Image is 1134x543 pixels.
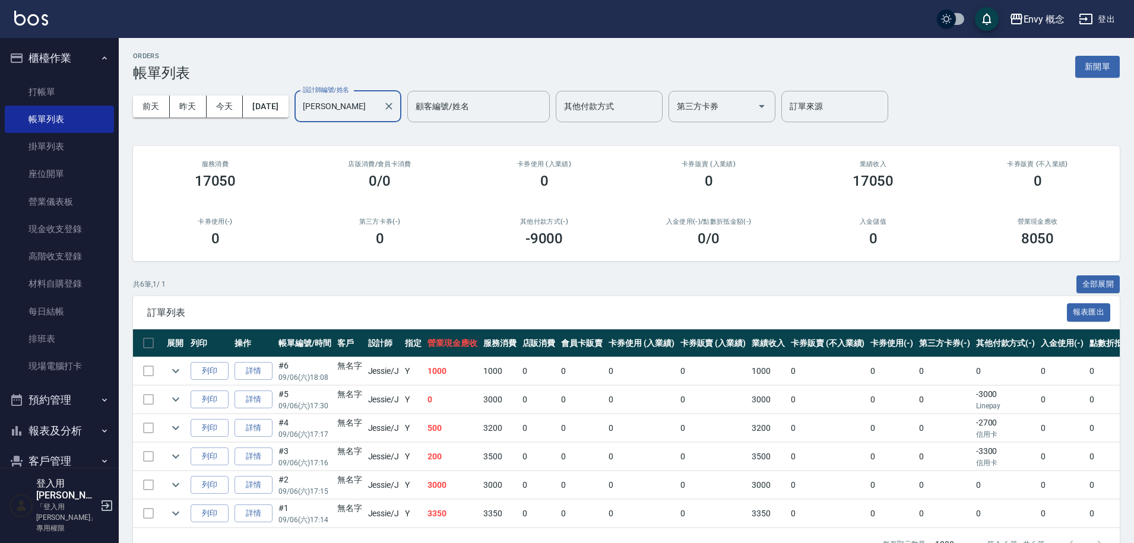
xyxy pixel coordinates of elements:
[147,160,283,168] h3: 服務消費
[14,11,48,26] img: Logo
[195,173,236,189] h3: 17050
[520,414,559,442] td: 0
[520,357,559,385] td: 0
[1034,173,1042,189] h3: 0
[677,329,749,357] th: 卡券販賣 (入業績)
[1038,329,1087,357] th: 入金使用(-)
[916,471,973,499] td: 0
[867,414,916,442] td: 0
[381,98,397,115] button: Clear
[1075,61,1120,72] a: 新開單
[975,7,999,31] button: save
[211,230,220,247] h3: 0
[788,329,867,357] th: 卡券販賣 (不入業績)
[973,414,1038,442] td: -2700
[278,401,331,411] p: 09/06 (六) 17:30
[278,458,331,468] p: 09/06 (六) 17:16
[788,414,867,442] td: 0
[402,329,425,357] th: 指定
[677,443,749,471] td: 0
[365,471,403,499] td: Jessie /J
[425,329,480,357] th: 營業現金應收
[275,500,334,528] td: #1
[337,360,362,372] div: 無名字
[677,500,749,528] td: 0
[749,357,788,385] td: 1000
[558,329,606,357] th: 會員卡販賣
[525,230,563,247] h3: -9000
[1067,306,1111,317] a: 報表匯出
[5,325,114,353] a: 排班表
[5,106,114,133] a: 帳單列表
[207,96,243,118] button: 今天
[402,471,425,499] td: Y
[5,43,114,74] button: 櫃檯作業
[606,329,677,357] th: 卡券使用 (入業績)
[788,443,867,471] td: 0
[1038,500,1087,528] td: 0
[365,500,403,528] td: Jessie /J
[480,386,520,414] td: 3000
[520,443,559,471] td: 0
[749,329,788,357] th: 業績收入
[916,386,973,414] td: 0
[606,471,677,499] td: 0
[167,447,185,465] button: expand row
[147,307,1067,319] span: 訂單列表
[749,471,788,499] td: 3000
[402,386,425,414] td: Y
[191,390,229,409] button: 列印
[1005,7,1070,31] button: Envy 概念
[788,386,867,414] td: 0
[916,357,973,385] td: 0
[5,298,114,325] a: 每日結帳
[170,96,207,118] button: 昨天
[1024,12,1065,27] div: Envy 概念
[788,471,867,499] td: 0
[641,160,777,168] h2: 卡券販賣 (入業績)
[275,414,334,442] td: #4
[425,471,480,499] td: 3000
[540,173,549,189] h3: 0
[749,414,788,442] td: 3200
[191,476,229,494] button: 列印
[970,160,1106,168] h2: 卡券販賣 (不入業績)
[867,386,916,414] td: 0
[191,362,229,380] button: 列印
[480,329,520,357] th: 服務消費
[480,357,520,385] td: 1000
[232,329,275,357] th: 操作
[788,357,867,385] td: 0
[606,443,677,471] td: 0
[402,357,425,385] td: Y
[973,329,1038,357] th: 其他付款方式(-)
[606,414,677,442] td: 0
[365,443,403,471] td: Jessie /J
[677,386,749,414] td: 0
[869,230,878,247] h3: 0
[278,486,331,497] p: 09/06 (六) 17:15
[749,443,788,471] td: 3500
[312,160,448,168] h2: 店販消費 /會員卡消費
[36,478,97,501] h5: 登入用[PERSON_NAME]
[558,443,606,471] td: 0
[476,160,612,168] h2: 卡券使用 (入業績)
[641,218,777,226] h2: 入金使用(-) /點數折抵金額(-)
[188,329,232,357] th: 列印
[402,414,425,442] td: Y
[558,357,606,385] td: 0
[520,386,559,414] td: 0
[480,471,520,499] td: 3000
[191,504,229,523] button: 列印
[235,504,273,523] a: 詳情
[752,97,771,116] button: Open
[337,417,362,429] div: 無名字
[5,385,114,415] button: 預約管理
[133,279,166,290] p: 共 6 筆, 1 / 1
[558,386,606,414] td: 0
[402,443,425,471] td: Y
[303,85,349,94] label: 設計師編號/姓名
[5,160,114,188] a: 座位開單
[5,215,114,243] a: 現金收支登錄
[278,372,331,383] p: 09/06 (六) 18:08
